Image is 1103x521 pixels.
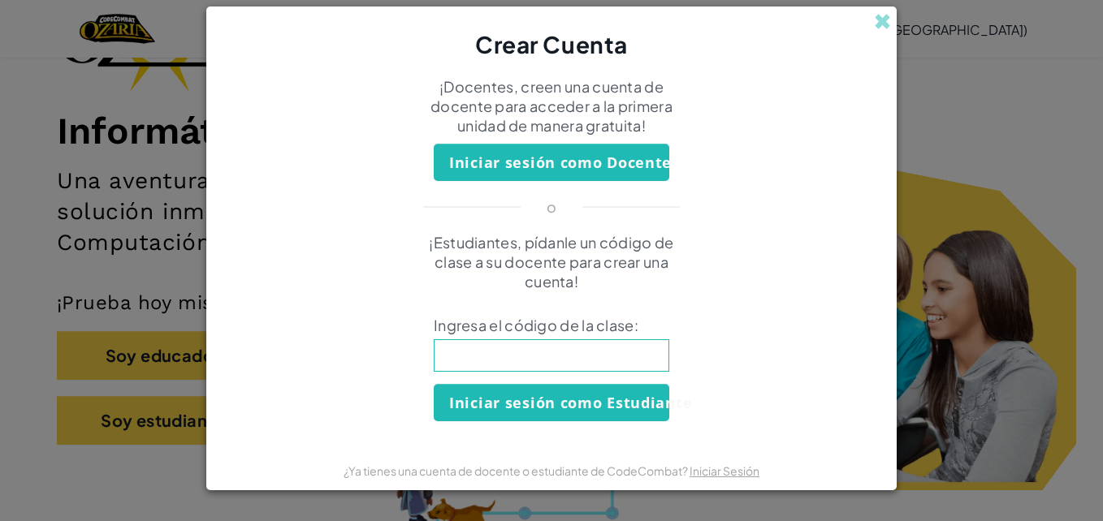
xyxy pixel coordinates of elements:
[434,316,669,335] span: Ingresa el código de la clase:
[409,77,694,136] p: ¡Docentes, creen una cuenta de docente para acceder a la primera unidad de manera gratuita!
[409,233,694,291] p: ¡Estudiantes, pídanle un código de clase a su docente para crear una cuenta!
[547,197,556,217] p: o
[475,30,628,58] span: Crear Cuenta
[344,463,690,478] span: ¿Ya tienes una cuenta de docente o estudiante de CodeCombat?
[690,463,759,478] a: Iniciar Sesión
[434,384,669,421] button: Iniciar sesión como Estudiante
[434,144,669,181] button: Iniciar sesión como Docente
